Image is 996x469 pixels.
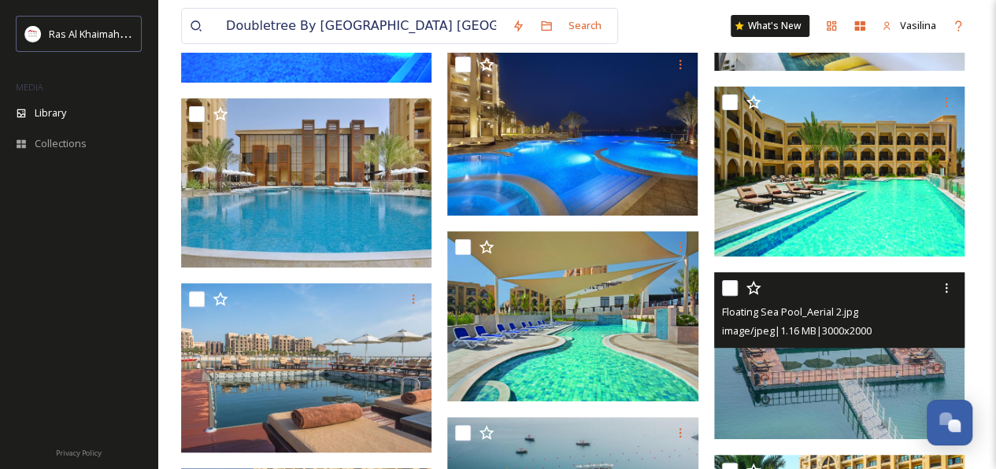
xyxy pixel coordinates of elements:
[25,26,41,42] img: Logo_RAKTDA_RGB-01.png
[447,231,702,401] img: Kids Pool.jpg
[181,98,435,268] img: The_Bay_Club_Infinity_Pool_Day.jpg
[56,442,102,461] a: Privacy Policy
[900,18,936,32] span: Vasilina
[218,9,504,43] input: Search your library
[874,10,944,41] a: Vasilina
[181,283,435,452] img: Floating Sea Pool_Close Up.jpg
[722,323,872,338] span: image/jpeg | 1.16 MB | 3000 x 2000
[714,272,965,439] img: Floating Sea Pool_Aerial 2.jpg
[16,81,43,93] span: MEDIA
[49,26,272,41] span: Ras Al Khaimah Tourism Development Authority
[731,15,809,37] a: What's New
[35,105,66,120] span: Library
[561,10,609,41] div: Search
[35,136,87,151] span: Collections
[714,87,968,256] img: Guest Rooms Pool.jpg
[927,400,972,445] button: Open Chat
[56,448,102,458] span: Privacy Policy
[447,49,698,216] img: The_Bay_Club_Infinity_Pool_Night.jpg
[722,305,858,319] span: Floating Sea Pool_Aerial 2.jpg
